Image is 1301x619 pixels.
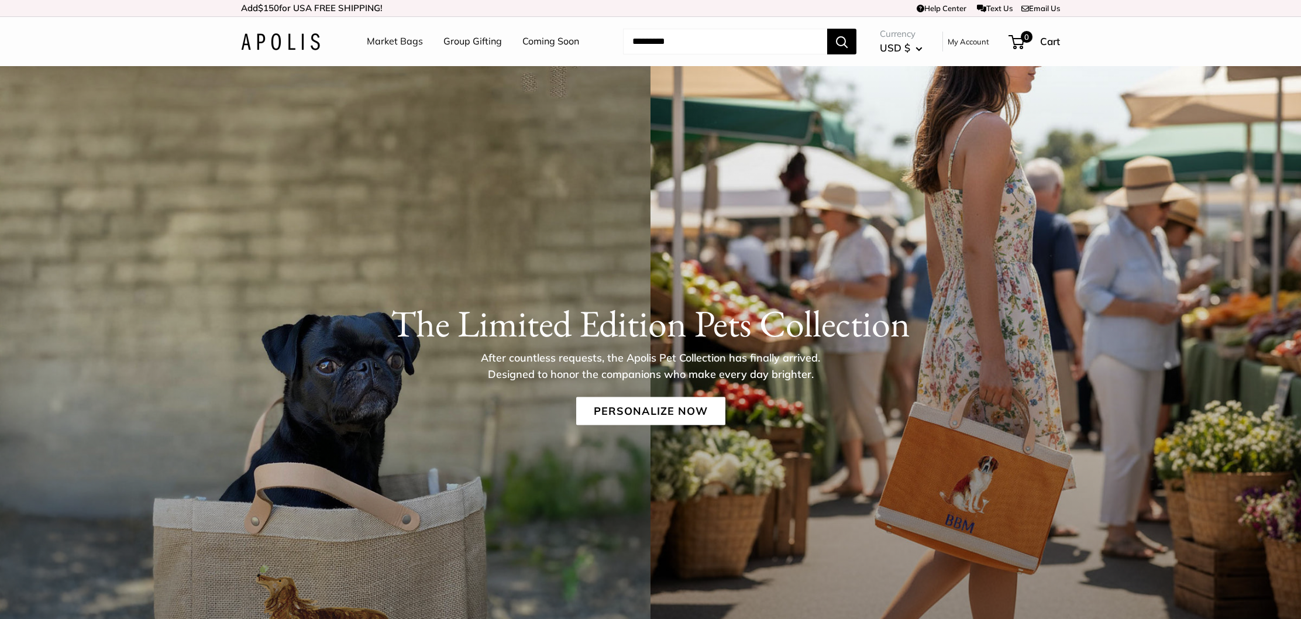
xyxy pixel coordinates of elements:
span: $150 [258,2,279,13]
button: USD $ [880,39,923,57]
a: 0 Cart [1010,32,1060,51]
input: Search... [623,29,827,54]
a: Text Us [977,4,1013,13]
a: Coming Soon [522,33,579,50]
span: 0 [1021,31,1032,43]
a: Personalize Now [576,397,725,425]
span: USD $ [880,42,910,54]
a: Help Center [917,4,966,13]
span: Currency [880,26,923,42]
img: Apolis [241,33,320,50]
a: Market Bags [367,33,423,50]
h1: The Limited Edition Pets Collection [241,301,1060,346]
a: Group Gifting [443,33,502,50]
a: My Account [948,35,989,49]
span: Cart [1040,35,1060,47]
a: Email Us [1021,4,1060,13]
p: After countless requests, the Apolis Pet Collection has finally arrived. Designed to honor the co... [460,350,841,383]
button: Search [827,29,856,54]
